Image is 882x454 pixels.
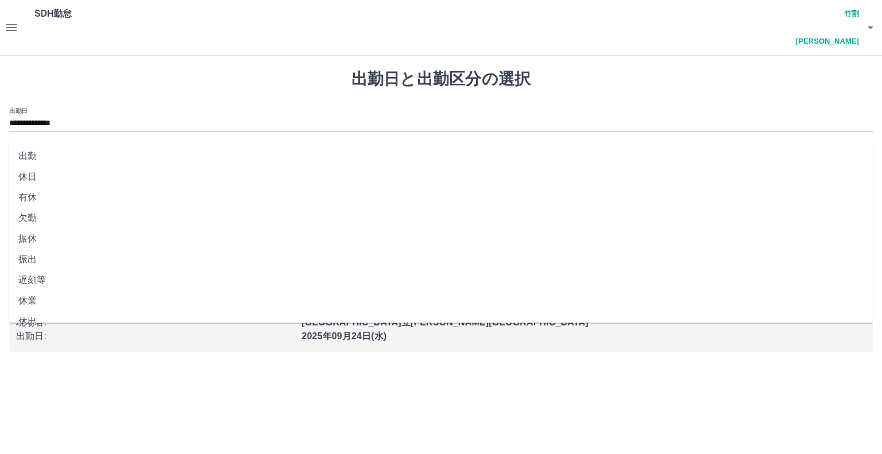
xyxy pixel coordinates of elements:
[301,331,386,341] b: 2025年09月24日(水)
[9,228,873,249] li: 振休
[9,208,873,228] li: 欠勤
[9,270,873,290] li: 遅刻等
[9,290,873,311] li: 休業
[9,69,873,89] h1: 出勤日と出勤区分の選択
[9,249,873,270] li: 振出
[9,311,873,332] li: 休出
[9,187,873,208] li: 有休
[9,166,873,187] li: 休日
[9,146,873,166] li: 出勤
[9,106,28,115] label: 出勤日
[16,329,295,343] p: 出勤日 :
